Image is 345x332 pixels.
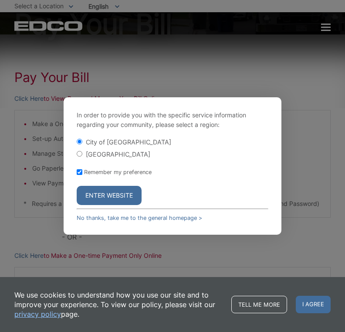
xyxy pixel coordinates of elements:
a: privacy policy [14,309,61,319]
a: No thanks, take me to the general homepage > [77,215,202,221]
label: Remember my preference [84,169,152,175]
span: I agree [296,296,331,313]
a: Tell me more [231,296,287,313]
label: [GEOGRAPHIC_DATA] [86,151,150,158]
button: Enter Website [77,186,142,205]
label: City of [GEOGRAPHIC_DATA] [86,138,171,146]
p: We use cookies to understand how you use our site and to improve your experience. To view our pol... [14,290,223,319]
p: In order to provide you with the specific service information regarding your community, please se... [77,110,268,130]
